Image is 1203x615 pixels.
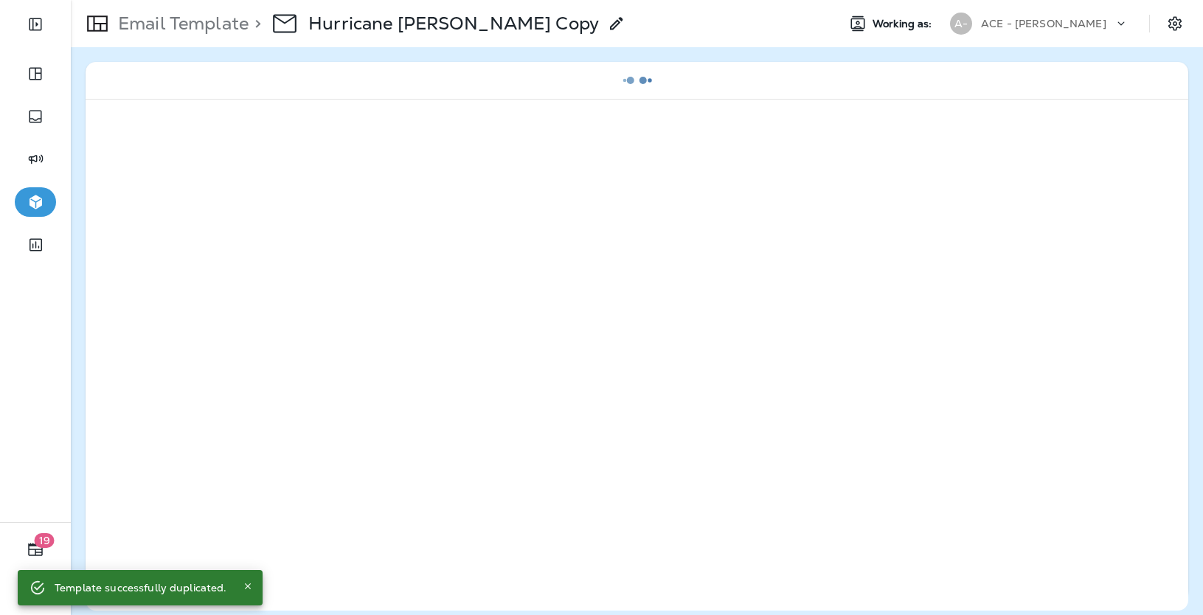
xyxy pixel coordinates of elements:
[112,13,249,35] p: Email Template
[308,13,599,35] div: Hurricane Milton Copy
[1162,10,1188,37] button: Settings
[249,13,261,35] p: >
[873,18,935,30] span: Working as:
[35,533,55,548] span: 19
[950,13,972,35] div: A-
[15,10,56,39] button: Expand Sidebar
[981,18,1106,29] p: ACE - [PERSON_NAME]
[15,535,56,564] button: 19
[239,577,257,595] button: Close
[55,574,227,601] div: Template successfully duplicated.
[308,13,599,35] p: Hurricane [PERSON_NAME] Copy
